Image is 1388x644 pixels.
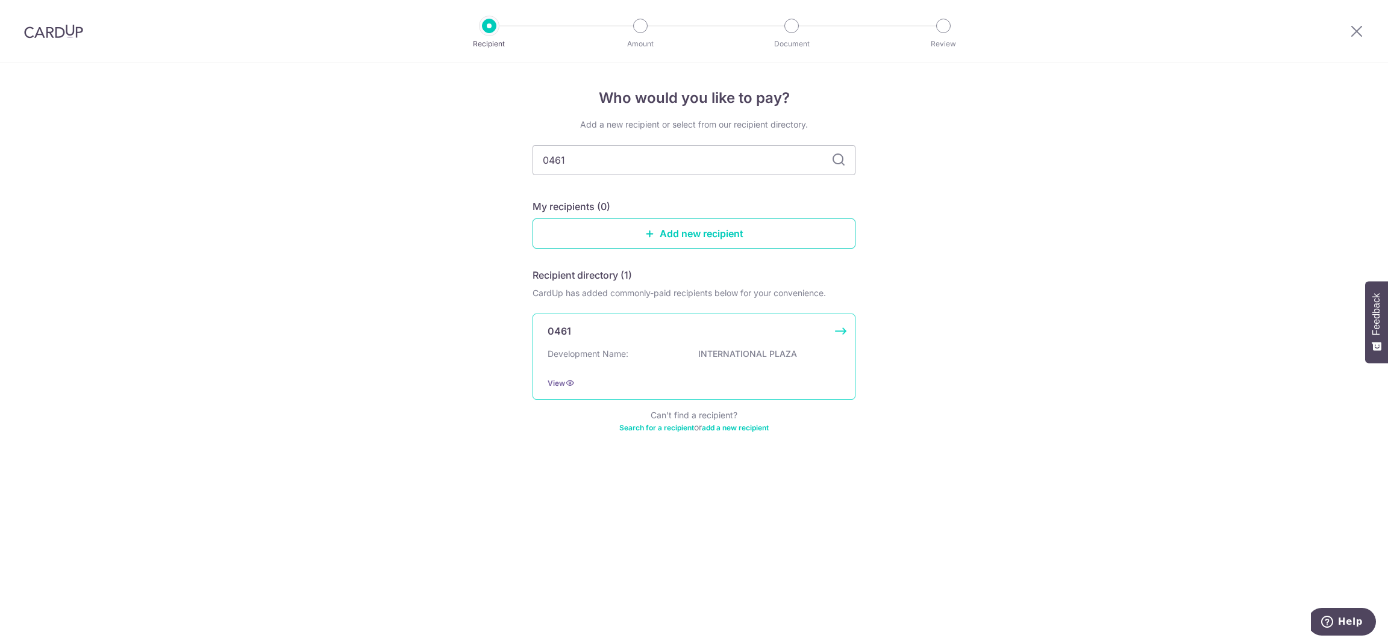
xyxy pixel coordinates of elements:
[596,38,685,50] p: Amount
[548,379,565,388] a: View
[533,287,855,299] div: CardUp has added commonly-paid recipients below for your convenience.
[1311,608,1376,638] iframe: Opens a widget where you can find more information
[533,268,632,282] h5: Recipient directory (1)
[1371,293,1382,335] span: Feedback
[24,24,83,39] img: CardUp
[1365,281,1388,363] button: Feedback - Show survey
[533,218,855,249] a: Add new recipient
[548,324,571,338] p: 0461
[698,348,833,360] p: INTERNATIONAL PLAZA
[747,38,836,50] p: Document
[533,199,610,214] h5: My recipients (0)
[702,423,769,432] a: add a new recipient
[445,38,534,50] p: Recipient
[533,119,855,131] div: Add a new recipient or select from our recipient directory.
[533,409,855,433] div: Can’t find a recipient? or
[533,87,855,109] h4: Who would you like to pay?
[899,38,988,50] p: Review
[533,145,855,175] input: Search for any recipient here
[548,348,628,360] p: Development Name:
[619,423,694,432] a: Search for a recipient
